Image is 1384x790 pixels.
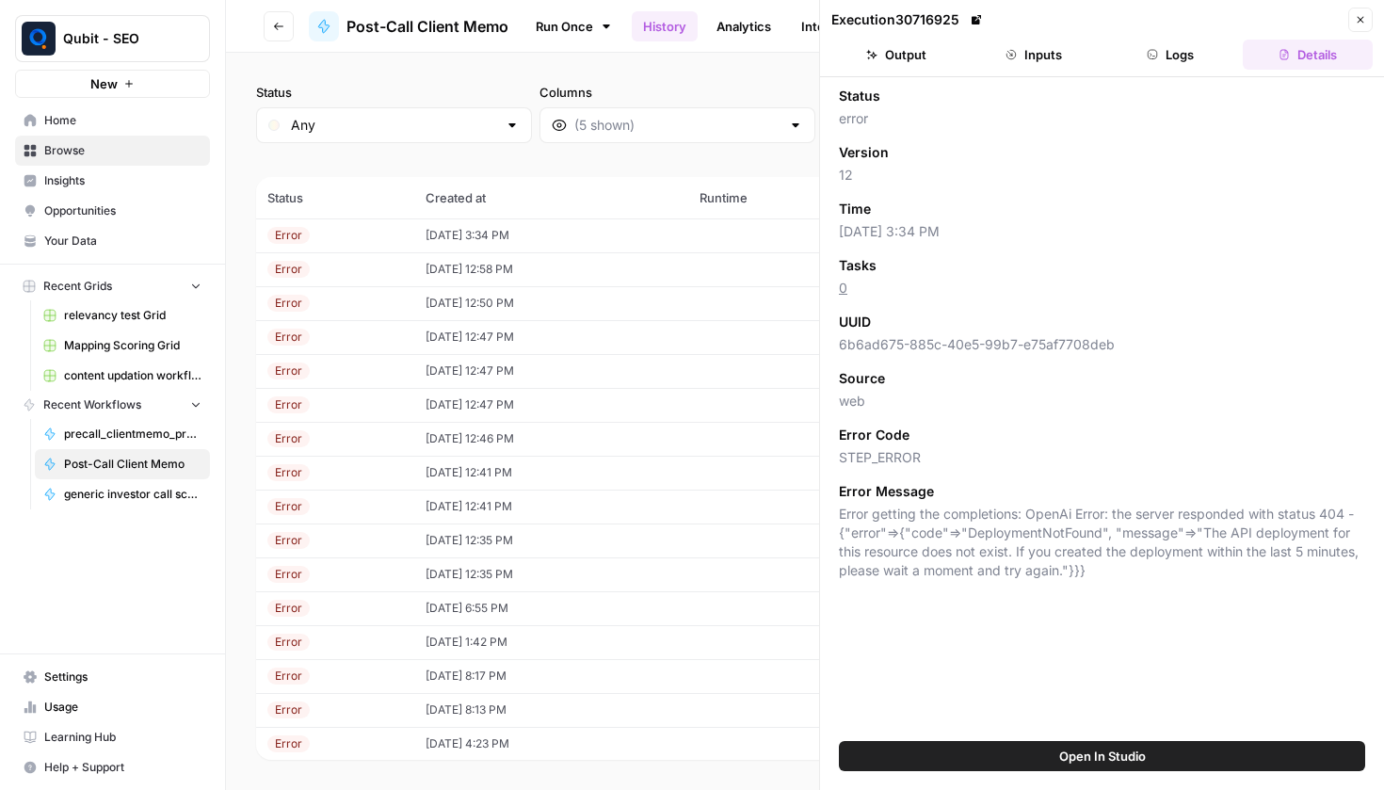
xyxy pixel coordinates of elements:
button: Details [1243,40,1373,70]
div: Error [267,396,310,413]
div: Error [267,329,310,346]
button: Output [831,40,961,70]
td: [DATE] 4:23 PM [414,727,687,761]
button: Recent Grids [15,272,210,300]
span: Insights [44,172,201,189]
a: generic investor call script [35,479,210,509]
span: precall_clientmemo_prerevenue_sagar [64,426,201,443]
div: Error [267,363,310,379]
span: Opportunities [44,202,201,219]
button: Inputs [969,40,1099,70]
a: Post-Call Client Memo [309,11,508,41]
div: Error [267,566,310,583]
td: [DATE] 12:50 PM [414,286,687,320]
span: Post-Call Client Memo [64,456,201,473]
span: New [90,74,118,93]
td: [DATE] 12:47 PM [414,320,687,354]
span: Error Message [839,482,934,501]
td: [DATE] 6:55 PM [414,591,687,625]
a: Home [15,105,210,136]
button: Workspace: Qubit - SEO [15,15,210,62]
a: Opportunities [15,196,210,226]
span: Open In Studio [1059,747,1146,766]
label: Status [256,83,532,102]
a: Run Once [523,10,624,42]
span: UUID [839,313,871,331]
td: [DATE] 12:47 PM [414,388,687,422]
td: [DATE] 12:41 PM [414,456,687,490]
th: Status [256,177,414,218]
td: [DATE] 3:34 PM [414,218,687,252]
a: relevancy test Grid [35,300,210,331]
button: Logs [1106,40,1236,70]
td: [DATE] 12:46 PM [414,422,687,456]
span: Usage [44,699,201,716]
div: Error [267,498,310,515]
span: Your Data [44,233,201,250]
button: Open In Studio [839,741,1365,771]
span: Browse [44,142,201,159]
a: Browse [15,136,210,166]
div: Error [267,227,310,244]
span: Mapping Scoring Grid [64,337,201,354]
a: 0 [839,280,847,296]
span: Status [839,87,880,105]
td: [DATE] 12:58 PM [414,252,687,286]
div: Error [267,701,310,718]
span: Version [839,143,889,162]
span: 12 [839,166,1365,185]
th: Runtime [688,177,861,218]
div: Execution 30716925 [831,10,986,29]
span: Time [839,200,871,218]
span: STEP_ERROR [839,448,1365,467]
span: relevancy test Grid [64,307,201,324]
a: History [632,11,698,41]
span: Error Code [839,426,909,444]
a: Integrate [790,11,867,41]
img: Qubit - SEO Logo [22,22,56,56]
span: Source [839,369,885,388]
div: Error [267,430,310,447]
th: Created at [414,177,687,218]
span: [DATE] 3:34 PM [839,222,1365,241]
a: Analytics [705,11,782,41]
input: Any [291,116,497,135]
div: Error [267,295,310,312]
a: precall_clientmemo_prerevenue_sagar [35,419,210,449]
span: web [839,392,1365,411]
button: Recent Workflows [15,391,210,419]
div: Error [267,735,310,752]
span: Qubit - SEO [63,29,177,48]
span: Home [44,112,201,129]
span: (434 records) [256,143,1354,177]
label: Columns [539,83,815,102]
span: Help + Support [44,759,201,776]
div: Error [267,464,310,481]
td: [DATE] 12:35 PM [414,524,687,557]
span: Learning Hub [44,729,201,746]
a: Settings [15,662,210,692]
input: (5 shown) [574,116,781,135]
td: [DATE] 8:13 PM [414,693,687,727]
a: Learning Hub [15,722,210,752]
td: [DATE] 12:47 PM [414,354,687,388]
span: content updation workflow [64,367,201,384]
td: [DATE] 8:17 PM [414,659,687,693]
td: [DATE] 12:35 PM [414,557,687,591]
div: Error [267,668,310,685]
button: New [15,70,210,98]
button: Help + Support [15,752,210,782]
div: Error [267,634,310,651]
div: Error [267,532,310,549]
span: Settings [44,669,201,685]
span: Recent Grids [43,278,112,295]
a: Insights [15,166,210,196]
div: Error [267,600,310,617]
a: content updation workflow [35,361,210,391]
a: Usage [15,692,210,722]
span: Post-Call Client Memo [346,15,508,38]
td: [DATE] 1:42 PM [414,625,687,659]
div: Error [267,261,310,278]
span: Recent Workflows [43,396,141,413]
a: Mapping Scoring Grid [35,331,210,361]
